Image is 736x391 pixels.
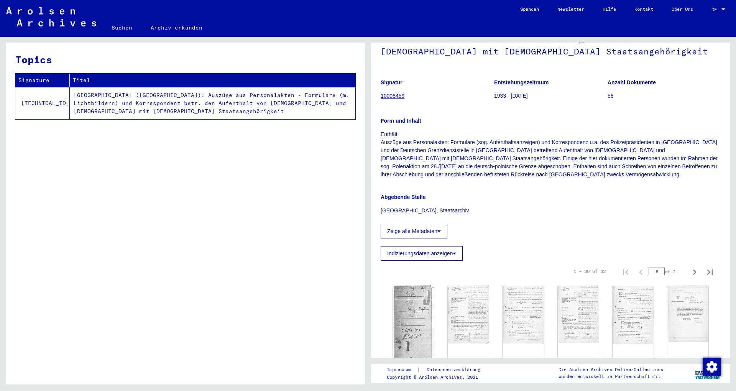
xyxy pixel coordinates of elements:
[559,366,663,373] p: Die Arolsen Archives Online-Collections
[387,366,490,374] div: |
[702,264,718,279] button: Last page
[613,285,654,344] img: 005.jpg
[693,363,722,383] img: yv_logo.png
[494,79,549,85] b: Entstehungszeitraum
[559,373,663,380] p: wurden entwickelt in Partnerschaft mit
[6,7,96,26] img: Arolsen_neg.svg
[381,224,447,238] button: Zeige alle Metadaten
[381,79,402,85] b: Signatur
[15,74,70,87] th: Signature
[703,358,721,376] img: Zustimmung ändern
[387,366,417,374] a: Impressum
[503,285,544,343] img: 003.jpg
[494,92,607,100] p: 1933 - [DATE]
[573,268,606,275] div: 1 – 30 of 33
[711,7,720,12] span: DE
[387,374,490,381] p: Copyright © Arolsen Archives, 2021
[381,207,721,215] p: [GEOGRAPHIC_DATA], Staatsarchiv
[141,18,212,37] a: Archiv erkunden
[70,74,355,87] th: Titel
[448,285,489,343] img: 002.jpg
[618,264,633,279] button: First page
[381,93,404,99] a: 10008459
[608,92,721,100] p: 58
[15,87,70,119] td: [TECHNICAL_ID]
[381,246,463,261] button: Indizierungsdaten anzeigen
[667,285,708,342] img: 006.jpg
[421,366,490,374] a: Datenschutzerklärung
[15,52,355,67] h3: Topics
[102,18,141,37] a: Suchen
[633,264,649,279] button: Previous page
[558,285,599,343] img: 004.jpg
[687,264,702,279] button: Next page
[381,194,426,200] b: Abgebende Stelle
[649,268,687,275] div: of 2
[608,79,656,85] b: Anzahl Dokumente
[70,87,355,119] td: [GEOGRAPHIC_DATA] ([GEOGRAPHIC_DATA]): Auszüge aus Personalakten - Formulare (m. Lichtbildern) un...
[381,130,721,179] p: Enthält: Auszüge aus Personalakten: Formulare (sog. Aufenthaltsanzeigen) und Korrespondenz u.a. d...
[381,118,421,124] b: Form und Inhalt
